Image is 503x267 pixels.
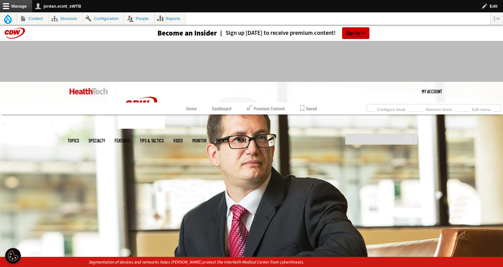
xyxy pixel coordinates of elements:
[134,29,217,37] a: Become an Insider
[491,12,503,25] button: Vertical orientation
[117,82,165,129] img: Home
[173,138,183,143] a: Video
[374,105,408,112] a: Configure block
[136,47,367,76] iframe: advertisement
[140,138,164,143] a: Tips & Tactics
[83,12,124,25] a: Configuration
[115,138,130,143] a: Features
[49,12,83,25] a: Structure
[155,12,186,25] a: Reports
[422,82,442,101] a: My Account
[247,102,285,114] a: Premium Content
[422,82,442,101] div: User menu
[216,138,228,143] a: Events
[217,30,336,36] a: Sign up [DATE] to receive premium content!
[300,102,317,114] a: Saved
[470,105,493,112] a: Edit menu
[238,138,251,143] span: More
[117,124,165,130] a: CDW
[157,29,217,37] h3: Become an Insider
[89,259,414,266] p: Segmentation of devices and networks helps [PERSON_NAME] protect the Interfaith Medical Center fr...
[5,248,21,264] div: Cookie Settings
[69,88,108,94] img: Home
[124,12,154,25] a: People
[68,138,79,143] span: Topics
[186,102,197,114] a: Home
[5,248,21,264] button: Open Preferences
[423,105,454,112] a: Remove block
[192,138,207,143] a: MonITor
[17,12,49,25] a: Content
[212,102,231,114] a: Dashboard
[89,138,105,143] span: Specialty
[342,27,369,39] a: Sign Up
